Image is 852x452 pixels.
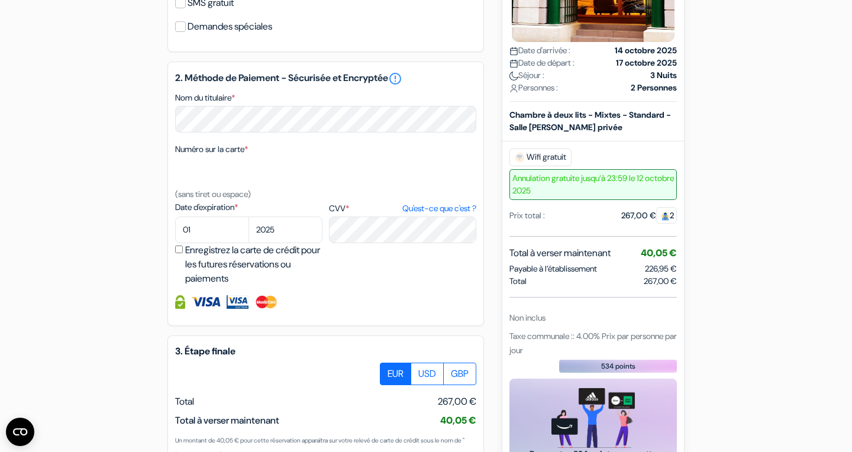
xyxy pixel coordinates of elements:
h5: 2. Méthode de Paiement - Sécurisée et Encryptée [175,72,476,86]
span: Séjour : [509,69,544,82]
div: 267,00 € [621,209,677,222]
span: 40,05 € [440,414,476,427]
a: Qu'est-ce que c'est ? [402,202,476,215]
img: Information de carte de crédit entièrement encryptée et sécurisée [175,295,185,309]
img: calendar.svg [509,59,518,68]
strong: 14 octobre 2025 [615,44,677,57]
span: 2 [656,207,677,224]
a: error_outline [388,72,402,86]
span: 40,05 € [641,247,677,259]
img: user_icon.svg [509,84,518,93]
span: Wifi gratuit [509,148,572,166]
button: Ouvrir le widget CMP [6,418,34,446]
span: Date d'arrivée : [509,44,570,57]
img: Visa [191,295,221,309]
span: Total à verser maintenant [509,246,611,260]
div: Prix total : [509,209,545,222]
span: Total [175,395,194,408]
span: Total à verser maintenant [175,414,279,427]
label: GBP [443,363,476,385]
span: 267,00 € [438,395,476,409]
img: gift_card_hero_new.png [551,388,635,448]
strong: 17 octobre 2025 [616,57,677,69]
span: 534 points [601,361,635,372]
label: Enregistrez la carte de crédit pour les futures réservations ou paiements [185,243,326,286]
label: Numéro sur la carte [175,143,248,156]
span: Annulation gratuite jusqu’à 23:59 le 12 octobre 2025 [509,169,677,200]
b: Chambre à deux lits - Mixtes - Standard - Salle [PERSON_NAME] privée [509,109,671,133]
label: Nom du titulaire [175,92,235,104]
img: guest.svg [661,212,670,221]
img: calendar.svg [509,47,518,56]
strong: 3 Nuits [650,69,677,82]
label: Demandes spéciales [188,18,272,35]
span: 267,00 € [644,275,677,288]
span: Total [509,275,527,288]
img: moon.svg [509,72,518,80]
img: Visa Electron [227,295,248,309]
h5: 3. Étape finale [175,346,476,357]
label: Date d'expiration [175,201,322,214]
span: Taxe communale :: 4.00% Prix par personne par jour [509,331,677,356]
img: Master Card [254,295,279,309]
label: CVV [329,202,476,215]
span: Personnes : [509,82,558,94]
div: Basic radio toggle button group [380,363,476,385]
small: (sans tiret ou espace) [175,189,251,199]
span: 226,95 € [645,263,677,274]
img: free_wifi.svg [515,153,524,162]
label: EUR [380,363,411,385]
label: USD [411,363,444,385]
strong: 2 Personnes [631,82,677,94]
span: Date de départ : [509,57,575,69]
div: Non inclus [509,312,677,324]
span: Payable à l’établissement [509,263,597,275]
